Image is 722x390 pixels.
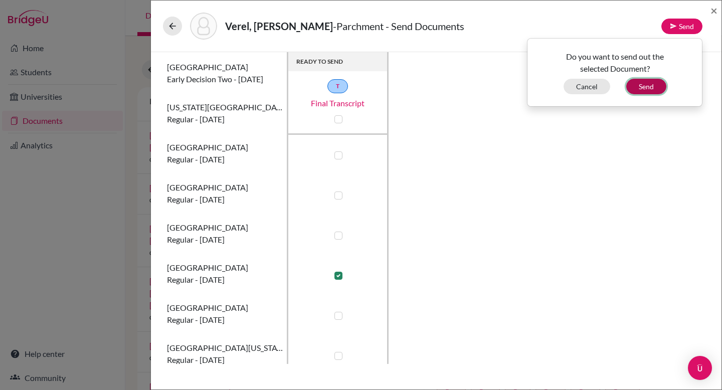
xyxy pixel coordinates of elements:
button: Send [626,79,666,94]
button: Cancel [564,79,610,94]
button: Close [710,5,717,17]
div: Send [527,38,702,107]
strong: Verel, [PERSON_NAME] [225,20,333,32]
span: [GEOGRAPHIC_DATA][US_STATE] [167,342,283,354]
span: Early decision two - [DATE] [167,73,263,85]
span: Regular - [DATE] [167,354,225,366]
span: [GEOGRAPHIC_DATA] [167,262,248,274]
span: [GEOGRAPHIC_DATA] [167,222,248,234]
span: [GEOGRAPHIC_DATA] [167,141,248,153]
span: Regular - [DATE] [167,314,225,326]
a: Final Transcript [288,97,388,109]
span: [GEOGRAPHIC_DATA] [167,61,248,73]
span: [GEOGRAPHIC_DATA] [167,302,248,314]
div: Open Intercom Messenger [688,356,712,380]
span: Regular - [DATE] [167,193,225,206]
span: × [710,3,717,18]
span: Regular - [DATE] [167,113,225,125]
span: [GEOGRAPHIC_DATA] [167,181,248,193]
button: Send [661,19,702,34]
span: Regular - [DATE] [167,234,225,246]
span: - Parchment - Send Documents [333,20,464,32]
span: Regular - [DATE] [167,274,225,286]
span: [US_STATE][GEOGRAPHIC_DATA] [167,101,283,113]
span: Regular - [DATE] [167,153,225,165]
a: T [327,79,348,93]
th: READY TO SEND [288,52,389,71]
p: Do you want to send out the selected Document? [535,51,694,75]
